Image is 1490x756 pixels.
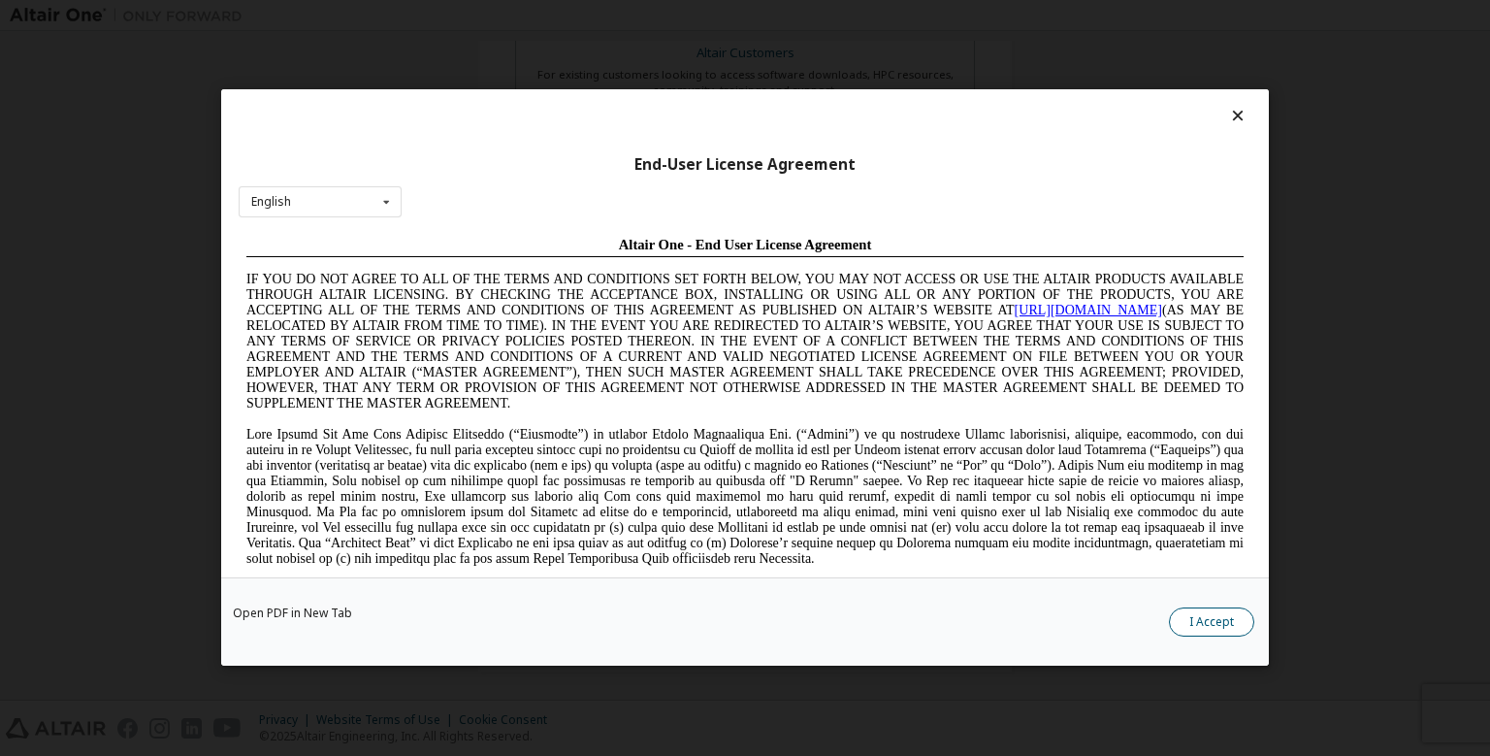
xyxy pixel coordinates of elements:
[776,74,923,88] a: [URL][DOMAIN_NAME]
[380,8,633,23] span: Altair One - End User License Agreement
[251,196,291,208] div: English
[233,608,352,620] a: Open PDF in New Tab
[8,43,1005,181] span: IF YOU DO NOT AGREE TO ALL OF THE TERMS AND CONDITIONS SET FORTH BELOW, YOU MAY NOT ACCESS OR USE...
[239,155,1251,175] div: End-User License Agreement
[8,198,1005,337] span: Lore Ipsumd Sit Ame Cons Adipisc Elitseddo (“Eiusmodte”) in utlabor Etdolo Magnaaliqua Eni. (“Adm...
[1169,608,1254,638] button: I Accept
